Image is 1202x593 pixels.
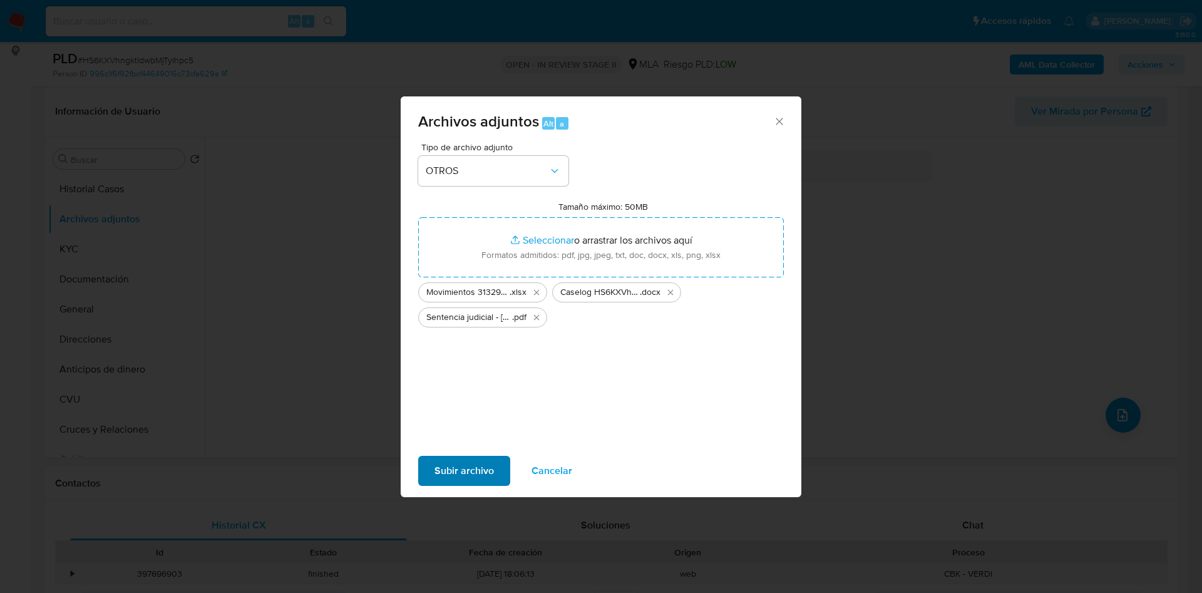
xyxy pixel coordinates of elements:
[640,286,660,299] span: .docx
[560,118,564,130] span: a
[418,156,568,186] button: OTROS
[663,285,678,300] button: Eliminar Caselog HS6KXVhngktldwbMjTyIhpc5_2025_07_17_17_37_46.docx
[529,285,544,300] button: Eliminar Movimientos 313298301.xlsx
[773,115,784,126] button: Cerrar
[532,457,572,485] span: Cancelar
[418,110,539,132] span: Archivos adjuntos
[426,286,510,299] span: Movimientos 313298301
[421,143,572,152] span: Tipo de archivo adjunto
[558,201,648,212] label: Tamaño máximo: 50MB
[529,310,544,325] button: Eliminar Sentencia judicial - Olivia Grace del Fa.pdf
[434,457,494,485] span: Subir archivo
[512,311,527,324] span: .pdf
[510,286,527,299] span: .xlsx
[515,456,588,486] button: Cancelar
[426,165,548,177] span: OTROS
[418,277,784,327] ul: Archivos seleccionados
[560,286,640,299] span: Caselog HS6KXVhngktldwbMjTyIhpc5_2025_07_17_17_37_46
[426,311,512,324] span: Sentencia judicial - [PERSON_NAME] del Fa
[418,456,510,486] button: Subir archivo
[543,118,553,130] span: Alt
